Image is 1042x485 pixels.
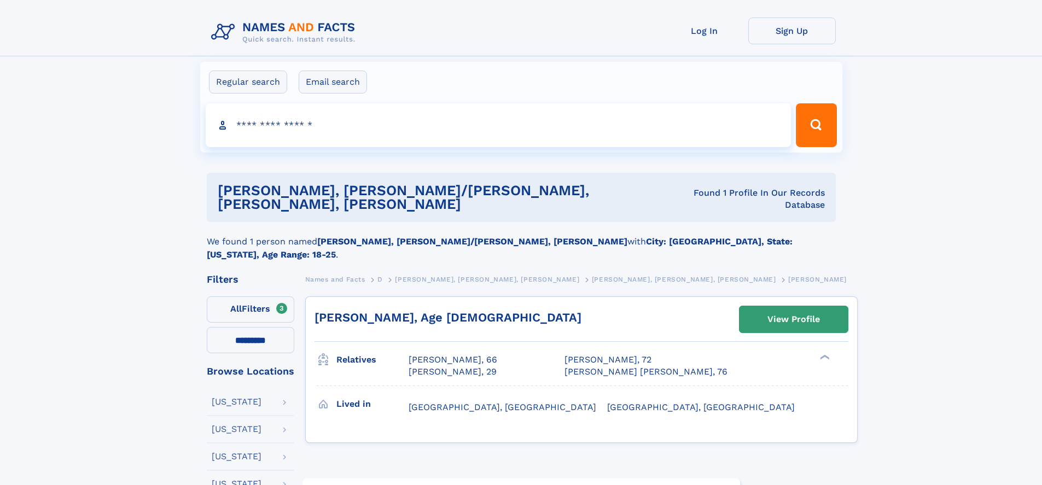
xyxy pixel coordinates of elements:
b: [PERSON_NAME], [PERSON_NAME]/[PERSON_NAME], [PERSON_NAME] [317,236,627,247]
h1: [PERSON_NAME], [PERSON_NAME]/[PERSON_NAME], [PERSON_NAME], [PERSON_NAME] [218,184,692,211]
span: [PERSON_NAME], [PERSON_NAME], [PERSON_NAME] [592,276,776,283]
div: We found 1 person named with . [207,222,836,261]
b: City: [GEOGRAPHIC_DATA], State: [US_STATE], Age Range: 18-25 [207,236,793,260]
span: [PERSON_NAME] [788,276,847,283]
input: search input [206,103,791,147]
div: ❯ [817,354,830,361]
img: Logo Names and Facts [207,17,364,47]
a: [PERSON_NAME], [PERSON_NAME], [PERSON_NAME] [592,272,776,286]
a: [PERSON_NAME], [PERSON_NAME], [PERSON_NAME] [395,272,579,286]
div: [US_STATE] [212,452,261,461]
span: [PERSON_NAME], [PERSON_NAME], [PERSON_NAME] [395,276,579,283]
label: Filters [207,296,294,323]
label: Regular search [209,71,287,94]
a: Log In [661,17,748,44]
div: Filters [207,274,294,284]
a: [PERSON_NAME] [PERSON_NAME], 76 [564,366,727,378]
div: View Profile [767,307,820,332]
div: Browse Locations [207,366,294,376]
span: D [377,276,383,283]
h3: Relatives [336,350,409,369]
button: Search Button [796,103,836,147]
div: [US_STATE] [212,398,261,406]
span: [GEOGRAPHIC_DATA], [GEOGRAPHIC_DATA] [409,402,596,412]
a: [PERSON_NAME], 29 [409,366,497,378]
a: View Profile [740,306,848,332]
a: Names and Facts [305,272,365,286]
label: Email search [299,71,367,94]
div: [US_STATE] [212,425,261,434]
a: [PERSON_NAME], 66 [409,354,497,366]
a: [PERSON_NAME], 72 [564,354,651,366]
a: [PERSON_NAME], Age [DEMOGRAPHIC_DATA] [315,311,581,324]
h3: Lived in [336,395,409,413]
a: Sign Up [748,17,836,44]
a: D [377,272,383,286]
div: Found 1 Profile In Our Records Database [691,187,824,211]
span: [GEOGRAPHIC_DATA], [GEOGRAPHIC_DATA] [607,402,795,412]
span: All [230,303,242,314]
